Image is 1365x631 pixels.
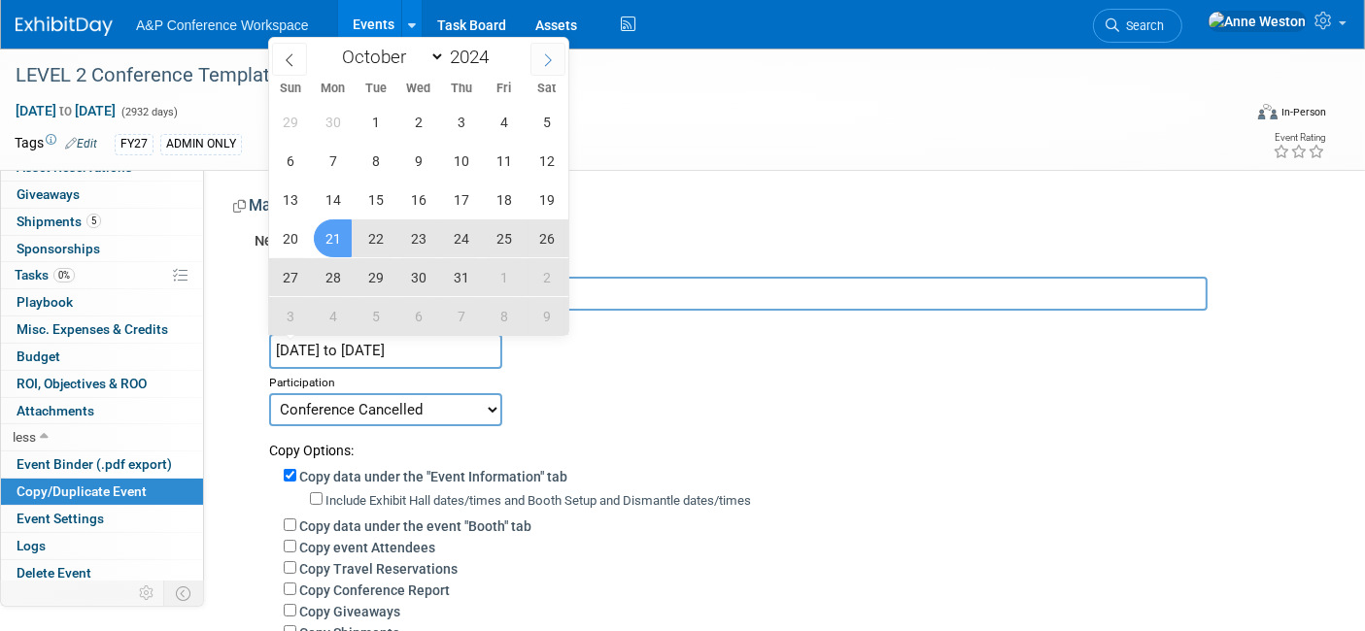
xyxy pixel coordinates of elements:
img: Anne Weston [1208,11,1307,32]
span: Budget [17,349,60,364]
span: October 3, 2024 [442,103,480,141]
span: October 16, 2024 [399,181,437,218]
label: Copy event Attendees [299,540,435,555]
span: November 1, 2024 [485,258,523,296]
span: Search [1119,18,1164,33]
input: Year [445,46,503,68]
a: Giveaways [1,182,203,208]
img: Format-Inperson.png [1258,104,1278,119]
span: October 15, 2024 [357,181,394,218]
span: Event Settings [17,511,104,526]
td: Personalize Event Tab Strip [130,581,164,606]
span: Sat [526,83,568,95]
span: October 9, 2024 [399,142,437,180]
a: Copy/Duplicate Event [1,479,203,505]
a: ROI, Objectives & ROO [1,371,203,397]
div: Event Dates [269,311,1312,334]
span: Tasks [15,267,75,282]
a: Misc. Expenses & Credits [1,316,203,343]
span: November 4, 2024 [314,297,352,335]
span: ROI, Objectives & ROO [17,376,147,391]
label: Copy Conference Report [299,582,450,598]
a: less [1,424,203,450]
span: October 28, 2024 [314,258,352,296]
span: A&P Conference Workspace [136,17,309,33]
span: Event Binder (.pdf export) [17,456,172,472]
span: Thu [440,83,483,95]
a: Logs [1,533,203,559]
label: Copy Giveaways [299,604,400,619]
span: Tue [355,83,397,95]
div: Copy Options: [269,426,1312,460]
span: Sponsorships [17,241,100,256]
div: LEVEL 2 Conference Template (UK/ROW Conferences) [9,58,1214,93]
span: Copy/Duplicate Event [17,483,147,499]
label: Copy Travel Reservations [299,561,458,577]
span: October 21, 2024 [314,219,352,257]
span: October 8, 2024 [357,142,394,180]
span: October 18, 2024 [485,181,523,218]
div: Event Rating [1273,133,1325,143]
span: October 4, 2024 [485,103,523,141]
span: Delete Event [17,565,91,581]
a: Attachments [1,398,203,424]
span: October 31, 2024 [442,258,480,296]
span: October 12, 2024 [528,142,565,180]
div: ADMIN ONLY [160,134,242,154]
span: October 23, 2024 [399,219,437,257]
span: less [13,429,36,445]
span: [DATE] [DATE] [15,102,117,119]
a: Event Settings [1,506,203,532]
div: Event Name [269,253,1312,277]
span: 5 [86,214,101,228]
a: Search [1093,9,1182,43]
span: Wed [397,83,440,95]
span: Attachments [17,403,94,418]
span: October 29, 2024 [357,258,394,296]
a: Playbook [1,289,203,315]
label: Copy data under the event "Booth" tab [299,518,531,534]
span: October 17, 2024 [442,181,480,218]
span: October 20, 2024 [271,219,309,257]
span: October 30, 2024 [399,258,437,296]
div: Make a Copy of This Event [233,195,1312,223]
span: November 9, 2024 [528,297,565,335]
span: 0% [53,268,75,282]
div: Event Format [1132,101,1326,130]
span: Shipments [17,214,101,229]
span: Mon [312,83,355,95]
span: October 27, 2024 [271,258,309,296]
img: ExhibitDay [16,17,113,36]
span: Misc. Expenses & Credits [17,321,168,337]
td: Toggle Event Tabs [164,581,204,606]
span: October 5, 2024 [528,103,565,141]
a: Shipments5 [1,209,203,235]
span: Giveaways [17,186,80,202]
span: October 26, 2024 [528,219,565,257]
span: November 8, 2024 [485,297,523,335]
a: Delete Event [1,560,203,586]
label: Include Exhibit Hall dates/times and Booth Setup and Dismantle dates/times [325,493,751,508]
span: Sun [269,83,312,95]
label: Copy data under the "Event Information" tab [299,469,567,484]
div: In-Person [1280,105,1326,119]
span: October 10, 2024 [442,142,480,180]
div: FY27 [115,134,154,154]
td: Tags [15,133,97,155]
span: September 30, 2024 [314,103,352,141]
span: November 5, 2024 [357,297,394,335]
span: October 19, 2024 [528,181,565,218]
span: November 3, 2024 [271,297,309,335]
a: Budget [1,344,203,370]
div: Participation [269,369,1312,392]
span: October 14, 2024 [314,181,352,218]
span: to [56,103,75,118]
span: October 24, 2024 [442,219,480,257]
span: October 2, 2024 [399,103,437,141]
span: October 1, 2024 [357,103,394,141]
a: Sponsorships [1,236,203,262]
span: October 11, 2024 [485,142,523,180]
span: October 25, 2024 [485,219,523,257]
span: September 29, 2024 [271,103,309,141]
span: (2932 days) [119,106,178,118]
